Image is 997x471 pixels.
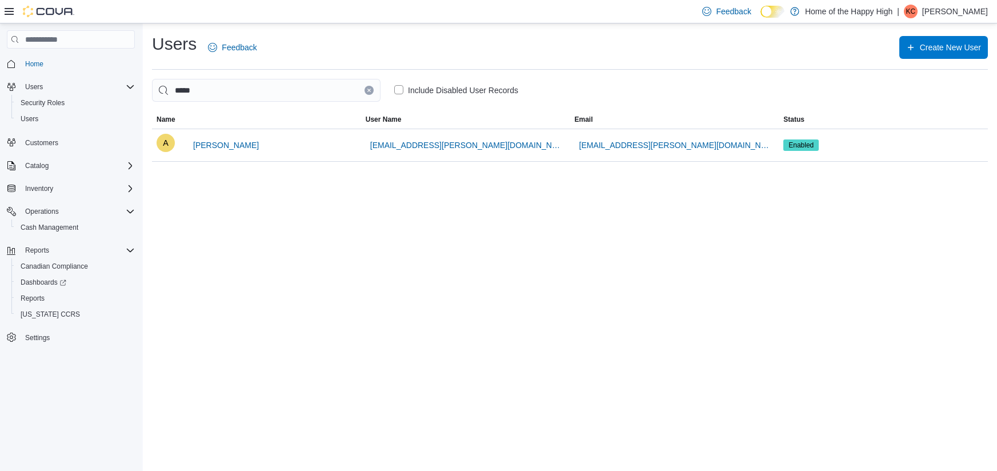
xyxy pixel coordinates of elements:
[805,5,892,18] p: Home of the Happy High
[370,139,561,151] span: [EMAIL_ADDRESS][PERSON_NAME][DOMAIN_NAME]
[25,161,49,170] span: Catalog
[2,329,139,346] button: Settings
[25,246,49,255] span: Reports
[575,134,775,157] button: [EMAIL_ADDRESS][PERSON_NAME][DOMAIN_NAME]
[2,158,139,174] button: Catalog
[11,219,139,235] button: Cash Management
[21,135,135,149] span: Customers
[16,276,71,289] a: Dashboards
[152,33,197,55] h1: Users
[11,290,139,306] button: Reports
[2,79,139,95] button: Users
[2,242,139,258] button: Reports
[783,115,804,124] span: Status
[21,182,58,195] button: Inventory
[21,205,135,218] span: Operations
[21,114,38,123] span: Users
[21,223,78,232] span: Cash Management
[575,115,593,124] span: Email
[21,57,48,71] a: Home
[11,95,139,111] button: Security Roles
[21,205,63,218] button: Operations
[716,6,751,17] span: Feedback
[203,36,261,59] a: Feedback
[904,5,918,18] div: King Chan
[21,182,135,195] span: Inventory
[16,221,135,234] span: Cash Management
[11,111,139,127] button: Users
[2,134,139,150] button: Customers
[366,115,402,124] span: User Name
[788,140,814,150] span: Enabled
[21,244,135,257] span: Reports
[189,134,263,157] button: [PERSON_NAME]
[783,139,819,151] span: Enabled
[157,115,175,124] span: Name
[899,36,988,59] button: Create New User
[21,57,135,71] span: Home
[16,276,135,289] span: Dashboards
[21,136,63,150] a: Customers
[16,96,135,110] span: Security Roles
[21,331,54,345] a: Settings
[222,42,257,53] span: Feedback
[21,278,66,287] span: Dashboards
[11,258,139,274] button: Canadian Compliance
[11,274,139,290] a: Dashboards
[21,330,135,345] span: Settings
[16,292,49,305] a: Reports
[25,138,58,147] span: Customers
[25,207,59,216] span: Operations
[7,51,135,376] nav: Complex example
[25,59,43,69] span: Home
[2,203,139,219] button: Operations
[579,139,770,151] span: [EMAIL_ADDRESS][PERSON_NAME][DOMAIN_NAME]
[25,184,53,193] span: Inventory
[21,244,54,257] button: Reports
[21,80,47,94] button: Users
[11,306,139,322] button: [US_STATE] CCRS
[2,181,139,197] button: Inventory
[21,159,53,173] button: Catalog
[366,134,566,157] button: [EMAIL_ADDRESS][PERSON_NAME][DOMAIN_NAME]
[21,159,135,173] span: Catalog
[2,55,139,72] button: Home
[16,308,135,321] span: Washington CCRS
[157,134,175,152] div: Amber
[897,5,899,18] p: |
[23,6,74,17] img: Cova
[21,294,45,303] span: Reports
[922,5,988,18] p: [PERSON_NAME]
[16,221,83,234] a: Cash Management
[394,83,518,97] label: Include Disabled User Records
[21,98,65,107] span: Security Roles
[906,5,916,18] span: KC
[25,333,50,342] span: Settings
[16,260,93,273] a: Canadian Compliance
[365,86,374,95] button: Clear input
[16,112,135,126] span: Users
[21,310,80,319] span: [US_STATE] CCRS
[163,134,169,152] span: A
[920,42,981,53] span: Create New User
[16,96,69,110] a: Security Roles
[21,262,88,271] span: Canadian Compliance
[193,139,259,151] span: [PERSON_NAME]
[16,260,135,273] span: Canadian Compliance
[21,80,135,94] span: Users
[25,82,43,91] span: Users
[16,112,43,126] a: Users
[16,292,135,305] span: Reports
[760,6,784,18] input: Dark Mode
[16,308,85,321] a: [US_STATE] CCRS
